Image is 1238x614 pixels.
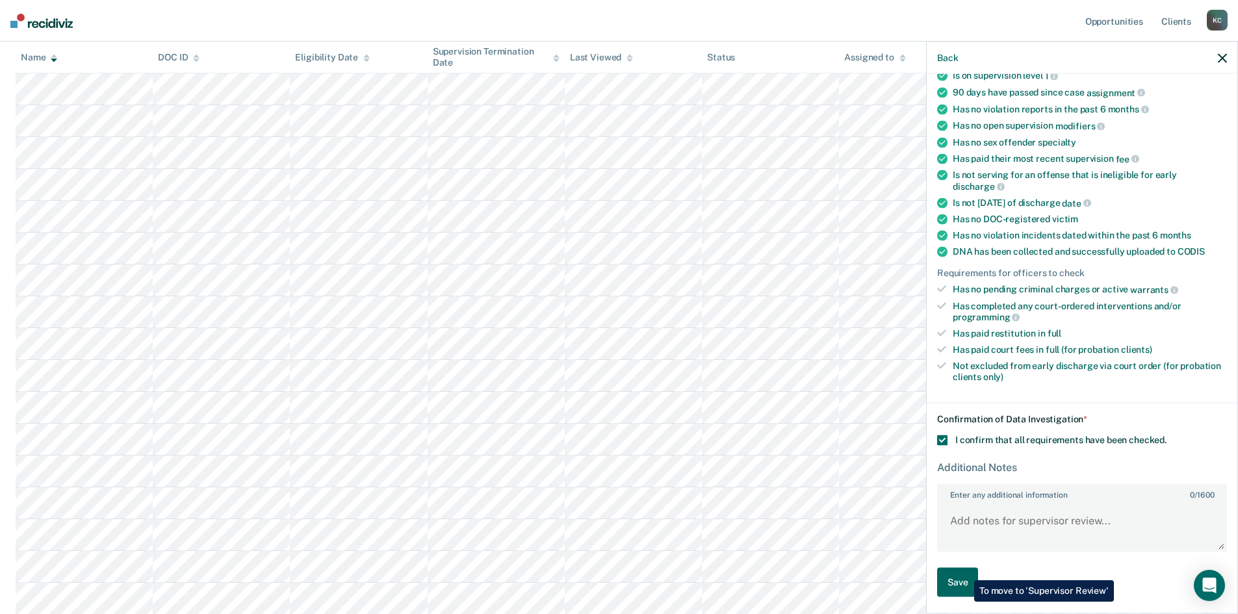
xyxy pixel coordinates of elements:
[10,14,73,28] img: Recidiviz
[953,170,1227,192] div: Is not serving for an offense that is ineligible for early
[953,197,1227,209] div: Is not [DATE] of discharge
[1055,121,1105,131] span: modifiers
[953,246,1227,257] div: DNA has been collected and successfully uploaded to
[158,52,200,63] div: DOC ID
[1116,153,1139,164] span: fee
[953,181,1005,192] span: discharge
[707,52,735,63] div: Status
[937,414,1227,425] div: Confirmation of Data Investigation
[953,136,1227,147] div: Has no sex offender
[844,52,905,63] div: Assigned to
[1178,246,1205,257] span: CODIS
[953,312,1020,322] span: programming
[937,52,958,63] button: Back
[953,300,1227,322] div: Has completed any court-ordered interventions and/or
[1130,285,1178,295] span: warrants
[953,120,1227,132] div: Has no open supervision
[570,52,633,63] div: Last Viewed
[953,153,1227,164] div: Has paid their most recent supervision
[937,461,1227,474] div: Additional Notes
[955,435,1167,445] span: I confirm that all requirements have been checked.
[21,52,57,63] div: Name
[938,485,1226,500] label: Enter any additional information
[1048,328,1061,339] span: full
[937,568,978,597] button: Save
[953,284,1227,296] div: Has no pending criminal charges or active
[295,52,370,63] div: Eligibility Date
[433,46,560,68] div: Supervision Termination Date
[937,268,1227,279] div: Requirements for officers to check
[1194,570,1225,601] div: Open Intercom Messenger
[953,87,1227,99] div: 90 days have passed since case
[1045,71,1059,81] span: 1
[953,103,1227,115] div: Has no violation reports in the past 6
[1062,198,1090,208] span: date
[1108,104,1149,114] span: months
[953,360,1227,382] div: Not excluded from early discharge via court order (for probation clients
[953,70,1227,82] div: Is on supervision level
[1207,10,1228,31] div: K C
[953,214,1227,225] div: Has no DOC-registered
[1190,491,1194,500] span: 0
[1038,136,1076,147] span: specialty
[983,371,1003,381] span: only)
[953,230,1227,241] div: Has no violation incidents dated within the past 6
[1121,344,1152,355] span: clients)
[1052,214,1078,224] span: victim
[1190,491,1214,500] span: / 1600
[953,344,1227,355] div: Has paid court fees in full (for probation
[1087,87,1145,97] span: assignment
[1160,230,1191,240] span: months
[953,328,1227,339] div: Has paid restitution in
